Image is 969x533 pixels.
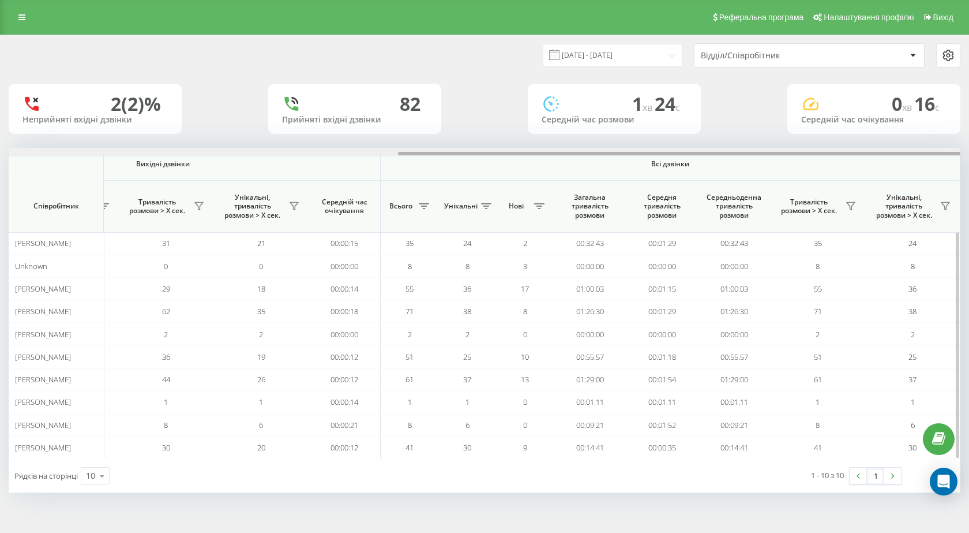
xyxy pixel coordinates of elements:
span: 25 [908,352,917,362]
span: 0 [523,329,527,340]
span: 8 [911,261,915,271]
span: [PERSON_NAME] [15,420,71,430]
span: 24 [463,238,471,248]
span: Середній час очікування [317,197,371,215]
td: 00:00:00 [626,255,698,277]
span: 9 [523,442,527,453]
span: 44 [162,374,170,385]
span: 8 [164,420,168,430]
span: 10 [521,352,529,362]
td: 00:01:11 [626,391,698,413]
span: 36 [463,284,471,294]
span: [PERSON_NAME] [15,397,71,407]
td: 00:09:21 [698,414,770,437]
td: 01:26:30 [698,300,770,323]
td: 00:00:00 [554,323,626,345]
td: 00:00:14 [309,278,381,300]
td: 01:00:03 [554,278,626,300]
span: [PERSON_NAME] [15,306,71,316]
td: 00:01:29 [626,300,698,323]
span: 0 [523,397,527,407]
span: 37 [463,374,471,385]
td: 00:00:21 [309,414,381,437]
div: Open Intercom Messenger [930,468,957,495]
td: 00:14:41 [698,437,770,459]
td: 00:00:00 [554,255,626,277]
span: 24 [655,91,680,116]
span: Тривалість розмови > Х сек. [124,197,190,215]
td: 00:00:12 [309,437,381,459]
span: 1 [632,91,655,116]
span: [PERSON_NAME] [15,238,71,248]
span: 6 [911,420,915,430]
span: Всі дзвінки [415,159,926,169]
span: Вихід [933,13,953,22]
span: 71 [814,306,822,316]
span: 36 [908,284,917,294]
span: 2 [523,238,527,248]
span: c [935,101,940,114]
span: 35 [814,238,822,248]
span: 13 [521,374,529,385]
span: 31 [162,238,170,248]
div: Відділ/Співробітник [701,51,839,61]
div: Середній час розмови [542,115,687,125]
span: 30 [162,442,170,453]
span: Середня тривалість розмови [634,193,689,220]
span: 55 [405,284,414,294]
span: Тривалість розмови > Х сек. [776,197,842,215]
span: Унікальні, тривалість розмови > Х сек. [871,193,937,220]
span: 2 [911,329,915,340]
td: 00:01:11 [554,391,626,413]
span: 1 [816,397,820,407]
span: 8 [816,261,820,271]
span: Загальна тривалість розмови [562,193,617,220]
span: 0 [164,261,168,271]
span: 18 [257,284,265,294]
span: [PERSON_NAME] [15,374,71,385]
div: 10 [86,470,95,482]
span: 26 [257,374,265,385]
span: [PERSON_NAME] [15,284,71,294]
span: 36 [162,352,170,362]
span: 1 [911,397,915,407]
span: 6 [465,420,470,430]
span: 55 [814,284,822,294]
span: [PERSON_NAME] [15,352,71,362]
td: 00:09:21 [554,414,626,437]
span: Налаштування профілю [824,13,914,22]
span: 2 [164,329,168,340]
td: 00:00:15 [309,232,381,255]
td: 01:29:00 [698,368,770,391]
span: 1 [465,397,470,407]
td: 00:01:18 [626,346,698,368]
div: Прийняті вхідні дзвінки [282,115,427,125]
td: 00:32:43 [698,232,770,255]
td: 00:55:57 [698,346,770,368]
td: 00:55:57 [554,346,626,368]
span: 19 [257,352,265,362]
span: Реферальна програма [719,13,804,22]
td: 00:01:54 [626,368,698,391]
span: 16 [914,91,940,116]
td: 00:01:29 [626,232,698,255]
span: 0 [892,91,914,116]
span: 30 [463,442,471,453]
span: 41 [405,442,414,453]
div: 2 (2)% [111,93,161,115]
span: 8 [408,420,412,430]
td: 00:00:12 [309,368,381,391]
span: 2 [816,329,820,340]
span: 1 [408,397,412,407]
span: 0 [259,261,263,271]
span: 61 [405,374,414,385]
span: 30 [908,442,917,453]
span: хв [902,101,914,114]
div: Неприйняті вхідні дзвінки [22,115,168,125]
span: 51 [405,352,414,362]
span: 1 [259,397,263,407]
span: 61 [814,374,822,385]
span: 17 [521,284,529,294]
span: 35 [405,238,414,248]
span: 0 [523,420,527,430]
